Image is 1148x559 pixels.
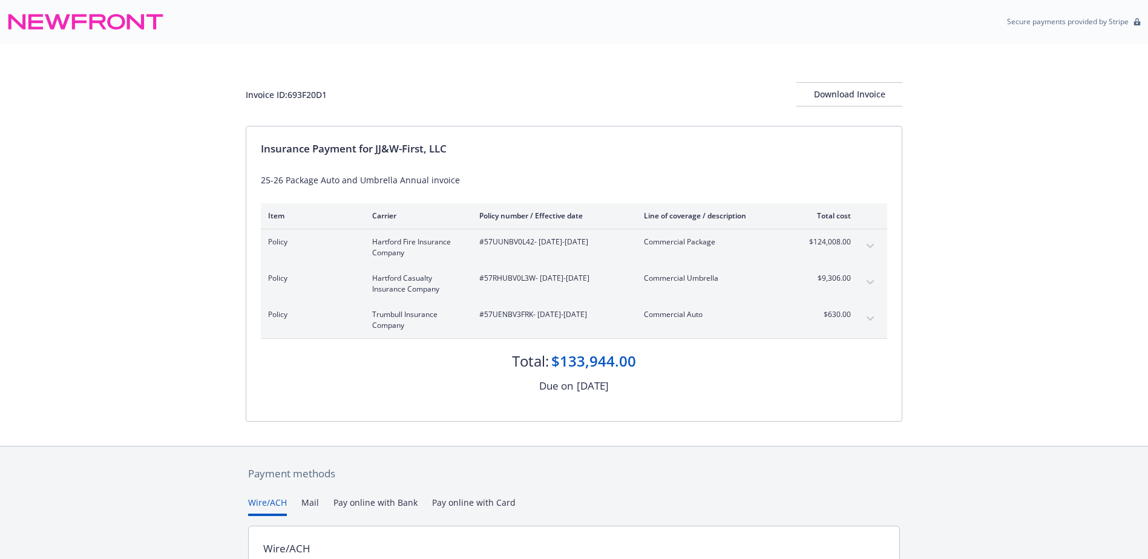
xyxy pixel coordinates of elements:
[479,273,625,284] span: #57RHUBV0L3W - [DATE]-[DATE]
[432,496,516,516] button: Pay online with Card
[861,237,880,256] button: expand content
[372,273,460,295] span: Hartford Casualty Insurance Company
[268,211,353,221] div: Item
[372,211,460,221] div: Carrier
[261,229,887,266] div: PolicyHartford Fire Insurance Company#57UUNBV0L42- [DATE]-[DATE]Commercial Package$124,008.00expa...
[644,273,786,284] span: Commercial Umbrella
[372,237,460,258] span: Hartford Fire Insurance Company
[268,273,353,284] span: Policy
[479,237,625,247] span: #57UUNBV0L42 - [DATE]-[DATE]
[479,211,625,221] div: Policy number / Effective date
[268,309,353,320] span: Policy
[796,83,902,106] div: Download Invoice
[644,237,786,247] span: Commercial Package
[372,309,460,331] span: Trumbull Insurance Company
[796,82,902,106] button: Download Invoice
[861,273,880,292] button: expand content
[805,237,851,247] span: $124,008.00
[861,309,880,329] button: expand content
[1007,16,1129,27] p: Secure payments provided by Stripe
[261,266,887,302] div: PolicyHartford Casualty Insurance Company#57RHUBV0L3W- [DATE]-[DATE]Commercial Umbrella$9,306.00e...
[551,351,636,371] div: $133,944.00
[577,378,609,394] div: [DATE]
[261,174,887,186] div: 25-26 Package Auto and Umbrella Annual invoice
[805,273,851,284] span: $9,306.00
[479,309,625,320] span: #57UENBV3FRK - [DATE]-[DATE]
[248,466,900,482] div: Payment methods
[261,302,887,338] div: PolicyTrumbull Insurance Company#57UENBV3FRK- [DATE]-[DATE]Commercial Auto$630.00expand content
[539,378,573,394] div: Due on
[246,88,327,101] div: Invoice ID: 693F20D1
[644,211,786,221] div: Line of coverage / description
[301,496,319,516] button: Mail
[512,351,549,371] div: Total:
[333,496,418,516] button: Pay online with Bank
[268,237,353,247] span: Policy
[644,309,786,320] span: Commercial Auto
[805,211,851,221] div: Total cost
[263,541,310,557] div: Wire/ACH
[248,496,287,516] button: Wire/ACH
[805,309,851,320] span: $630.00
[261,141,887,157] div: Insurance Payment for JJ&W-First, LLC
